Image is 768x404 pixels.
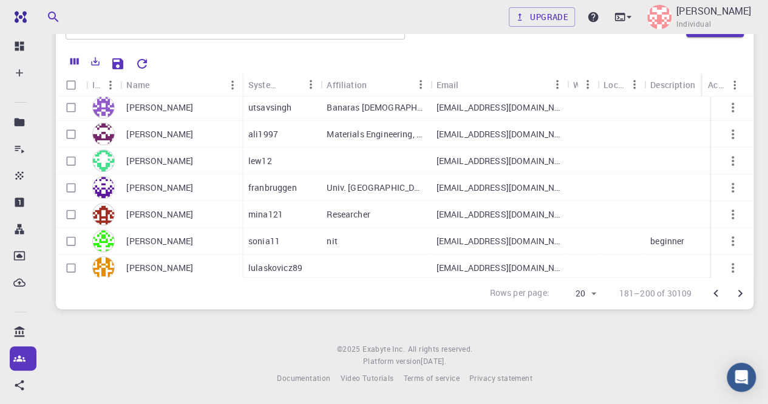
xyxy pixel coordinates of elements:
div: Icon [86,73,120,97]
button: Menu [301,75,321,94]
a: Documentation [277,372,330,385]
p: mina121 [248,208,283,221]
button: Columns [64,52,85,71]
button: Export [85,52,106,71]
div: Affiliation [327,73,367,97]
button: Menu [410,75,430,94]
img: avatar [92,230,115,252]
img: avatar [92,256,115,279]
img: JD Francois [647,5,671,29]
span: Exabyte Inc. [362,344,405,354]
span: Privacy statement [469,373,532,383]
a: Video Tutorials [340,372,393,385]
img: avatar [92,149,115,172]
p: sonia11 [248,235,280,247]
p: [EMAIL_ADDRESS][DOMAIN_NAME] [436,208,561,221]
div: Web [567,73,597,97]
div: Location [603,73,625,97]
p: [EMAIL_ADDRESS][DOMAIN_NAME] [436,182,561,194]
p: [PERSON_NAME] [126,128,193,140]
div: 20 [554,285,600,303]
a: [DATE]. [421,355,446,368]
span: Video Tutorials [340,373,393,383]
p: nit [327,235,337,247]
div: Description [650,73,695,97]
button: Sort [367,75,386,94]
a: Exabyte Inc. [362,343,405,355]
button: Menu [725,75,744,95]
div: Location [597,73,644,97]
button: Go to previous page [704,281,728,306]
div: Name [120,73,242,97]
p: [PERSON_NAME] [126,208,193,221]
div: Icon [92,73,101,97]
button: Go to next page [728,281,752,306]
img: avatar [92,123,115,145]
button: Sort [458,75,478,94]
span: All rights reserved. [407,343,472,355]
p: [EMAIL_ADDRESS][DOMAIN_NAME] [436,101,561,114]
button: Sort [282,75,301,94]
p: franbruggen [248,182,297,194]
p: [PERSON_NAME] [126,235,193,247]
span: Platform version [363,355,421,368]
p: [EMAIL_ADDRESS][DOMAIN_NAME] [436,262,561,274]
div: System Name [242,73,321,97]
span: Support [24,9,68,19]
p: [PERSON_NAME] [126,182,193,194]
p: [EMAIL_ADDRESS][DOMAIN_NAME] [436,235,561,247]
div: System Name [248,73,282,97]
button: Sort [149,75,169,95]
p: Researcher [327,208,370,221]
button: Menu [223,75,242,95]
p: ali1997 [248,128,278,140]
p: Rows per page: [489,287,549,301]
a: Upgrade [509,7,575,27]
button: Menu [548,75,567,94]
button: Menu [578,75,597,94]
p: [PERSON_NAME] [126,155,193,167]
p: [PERSON_NAME] [126,101,193,114]
p: 181–200 of 30109 [619,287,692,300]
p: beginner [650,235,684,247]
div: Web [573,73,578,97]
button: Reset Explorer Settings [130,52,154,76]
p: Univ. [GEOGRAPHIC_DATA] [327,182,424,194]
div: Actions [702,73,744,97]
span: Individual [676,18,711,30]
span: Documentation [277,373,330,383]
span: [DATE] . [421,356,446,366]
div: Actions [708,73,725,97]
button: Menu [625,75,644,94]
p: [EMAIL_ADDRESS][DOMAIN_NAME] [436,155,561,167]
div: Affiliation [321,73,430,97]
img: avatar [92,96,115,118]
div: Email [430,73,567,97]
img: logo [10,11,27,23]
button: Menu [101,75,120,95]
button: Save Explorer Settings [106,52,130,76]
p: Materials Engineering, [GEOGRAPHIC_DATA], [GEOGRAPHIC_DATA], [GEOGRAPHIC_DATA], [GEOGRAPHIC_DATA] [327,128,424,140]
p: [EMAIL_ADDRESS][DOMAIN_NAME] [436,128,561,140]
p: Banaras [DEMOGRAPHIC_DATA] Univesity [327,101,424,114]
div: Name [126,73,149,97]
a: Terms of service [403,372,459,385]
div: Email [436,73,458,97]
p: [PERSON_NAME] [126,262,193,274]
span: © 2025 [337,343,362,355]
p: lew12 [248,155,272,167]
img: avatar [92,203,115,225]
div: Open Intercom Messenger [727,363,756,392]
p: lulaskovicz89 [248,262,302,274]
p: [PERSON_NAME] [676,4,751,18]
p: utsavsingh [248,101,292,114]
a: Privacy statement [469,372,532,385]
img: avatar [92,176,115,199]
span: Terms of service [403,373,459,383]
